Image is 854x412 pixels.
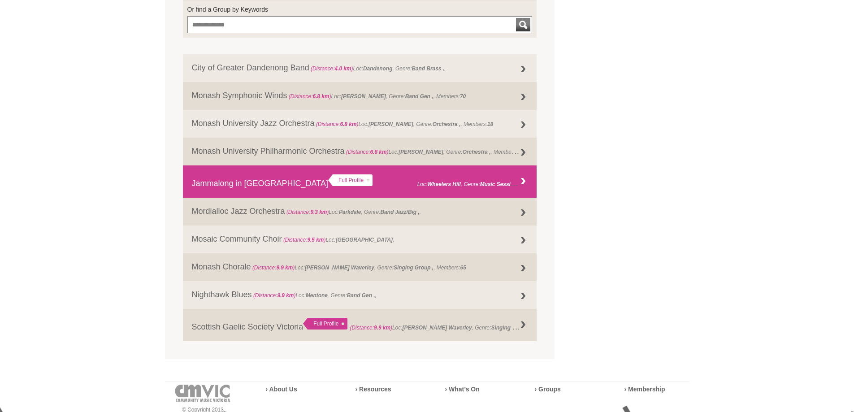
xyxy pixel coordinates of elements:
strong: 7.6 km [399,181,416,187]
a: Monash University Philharmonic Orchestra (Distance:6.8 km)Loc:[PERSON_NAME], Genre:Orchestra ,, M... [183,138,537,165]
strong: 70 [460,93,466,100]
span: (Distance: ) [350,325,392,331]
strong: Band Gen , [405,93,434,100]
strong: [GEOGRAPHIC_DATA] [336,237,393,243]
span: Loc: , Genre: , [309,65,446,72]
strong: [PERSON_NAME] Waverley [402,325,472,331]
strong: Orchestra , [433,121,461,127]
strong: Parkdale [339,209,361,215]
strong: Wheelers Hill [427,181,461,187]
strong: 6.8 km [312,93,329,100]
strong: [PERSON_NAME] [341,93,386,100]
strong: 9.9 km [276,265,293,271]
a: › Resources [355,386,391,393]
strong: 18 [487,121,493,127]
span: Loc: , Genre: , Members: [251,265,466,271]
span: Loc: , [282,237,394,243]
span: (Distance: ) [283,237,326,243]
span: (Distance: ) [375,181,417,187]
span: (Distance: ) [311,65,353,72]
strong: Singing Group , [394,265,434,271]
span: (Distance: ) [289,93,331,100]
strong: 9.5 km [307,237,324,243]
span: Loc: , Genre: , [285,209,421,215]
img: cmvic-logo-footer.png [175,385,230,402]
strong: [PERSON_NAME] Waverley [305,265,374,271]
a: Monash Chorale (Distance:9.9 km)Loc:[PERSON_NAME] Waverley, Genre:Singing Group ,, Members:65 [183,253,537,281]
strong: Dandenong [363,65,392,72]
span: Loc: , Genre: , Members: [350,322,564,331]
strong: Band Jazz/Big , [380,209,419,215]
strong: 6.8 km [370,149,386,155]
a: City of Greater Dandenong Band (Distance:4.0 km)Loc:Dandenong, Genre:Band Brass ,, [183,54,537,82]
strong: 9.9 km [374,325,390,331]
strong: [PERSON_NAME] [399,149,443,155]
div: Full Profile [303,318,347,330]
a: Scottish Gaelic Society Victoria Full Profile (Distance:9.9 km)Loc:[PERSON_NAME] Waverley, Genre:... [183,309,537,341]
a: Mordialloc Jazz Orchestra (Distance:9.3 km)Loc:Parkdale, Genre:Band Jazz/Big ,, [183,198,537,226]
span: Loc: , Genre: , [375,179,545,188]
strong: 9.3 km [310,209,327,215]
label: Or find a Group by Keywords [187,5,533,14]
strong: Music Session (regular) , [480,179,543,188]
a: › About Us [266,386,297,393]
strong: 6.8 km [340,121,356,127]
a: Mosaic Community Choir (Distance:9.5 km)Loc:[GEOGRAPHIC_DATA], [183,226,537,253]
strong: Band Brass , [412,65,444,72]
strong: 65 [460,265,466,271]
a: Nighthawk Blues (Distance:9.9 km)Loc:Mentone, Genre:Band Gen ,, [183,281,537,309]
a: › Groups [535,386,561,393]
strong: 9.9 km [277,292,294,299]
span: (Distance: ) [316,121,359,127]
a: Jammalong in [GEOGRAPHIC_DATA] Full Profile (Distance:7.6 km)Loc:Wheelers Hill, Genre:Music Sessi... [183,165,537,198]
strong: Orchestra , [463,149,491,155]
strong: Mentone [306,292,328,299]
span: (Distance: ) [346,149,389,155]
span: Loc: , Genre: , [252,292,377,299]
a: Monash Symphonic Winds (Distance:6.8 km)Loc:[PERSON_NAME], Genre:Band Gen ,, Members:70 [183,82,537,110]
span: (Distance: ) [253,292,296,299]
a: Monash University Jazz Orchestra (Distance:6.8 km)Loc:[PERSON_NAME], Genre:Orchestra ,, Members:18 [183,110,537,138]
a: › Membership [624,386,665,393]
div: Full Profile [328,174,373,186]
span: Loc: , Genre: , Members: [287,93,466,100]
strong: 4.0 km [335,65,351,72]
span: Loc: , Genre: , Members: [345,147,524,156]
span: (Distance: ) [252,265,295,271]
span: (Distance: ) [286,209,329,215]
strong: Band Gen , [347,292,375,299]
span: Loc: , Genre: , Members: [315,121,494,127]
strong: [PERSON_NAME] [368,121,413,127]
a: › What’s On [445,386,480,393]
strong: Singing Group , [491,322,531,331]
